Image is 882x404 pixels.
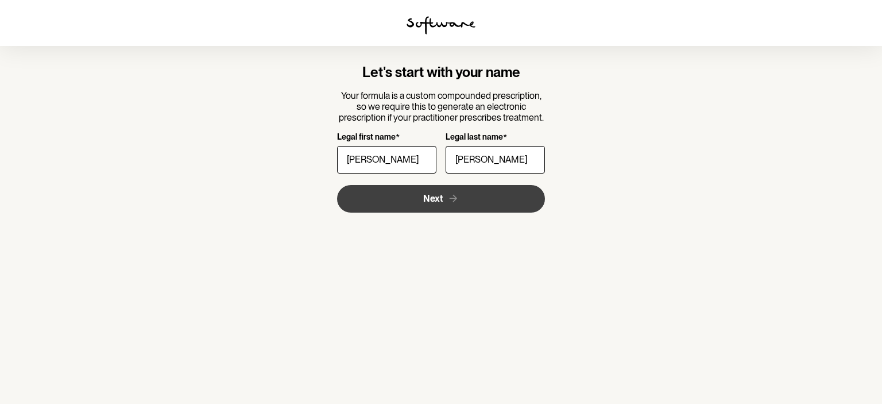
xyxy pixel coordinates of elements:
[337,185,546,213] button: Next
[337,90,546,124] p: Your formula is a custom compounded prescription, so we require this to generate an electronic pr...
[407,16,475,34] img: software logo
[446,132,503,143] p: Legal last name
[337,132,396,143] p: Legal first name
[423,193,443,204] span: Next
[337,64,546,81] h4: Let's start with your name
